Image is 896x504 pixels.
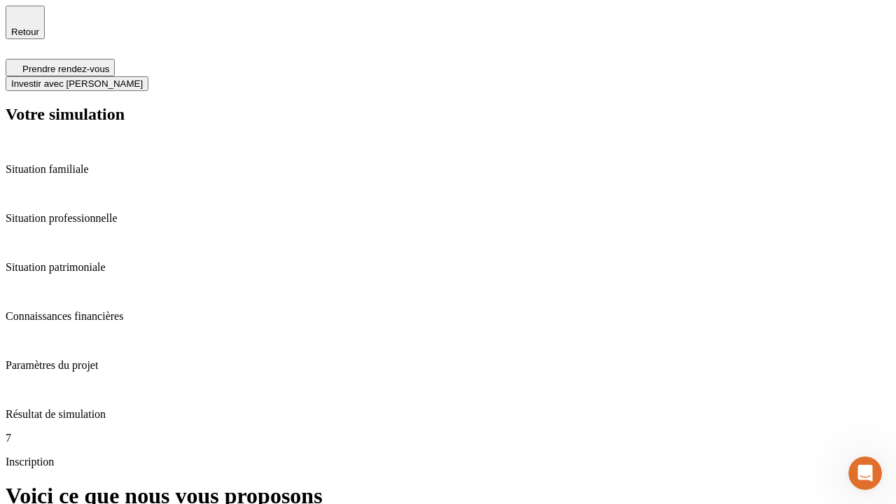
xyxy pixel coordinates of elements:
[6,163,890,176] p: Situation familiale
[6,456,890,468] p: Inscription
[11,78,143,89] span: Investir avec [PERSON_NAME]
[6,212,890,225] p: Situation professionnelle
[22,64,109,74] span: Prendre rendez-vous
[11,27,39,37] span: Retour
[6,76,148,91] button: Investir avec [PERSON_NAME]
[6,6,45,39] button: Retour
[6,359,890,372] p: Paramètres du projet
[6,105,890,124] h2: Votre simulation
[6,261,890,274] p: Situation patrimoniale
[6,432,890,444] p: 7
[6,310,890,323] p: Connaissances financières
[848,456,882,490] iframe: Intercom live chat
[6,59,115,76] button: Prendre rendez-vous
[6,408,890,421] p: Résultat de simulation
